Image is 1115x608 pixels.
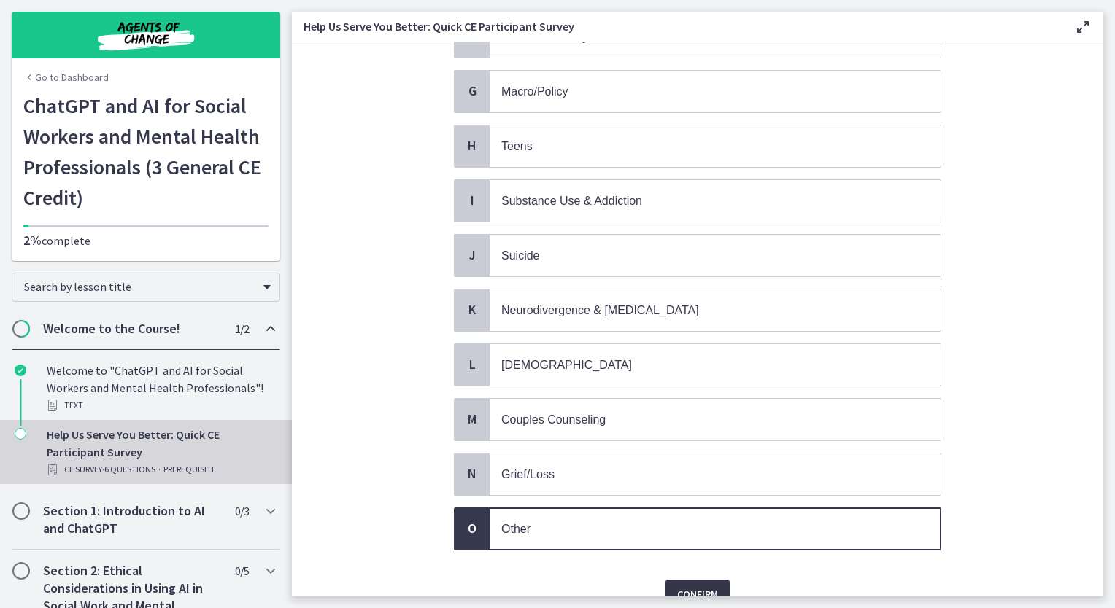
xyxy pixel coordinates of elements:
img: Agents of Change Social Work Test Prep [58,17,234,52]
span: Macro/Policy [501,85,568,98]
div: Search by lesson title [12,273,280,302]
a: Go to Dashboard [23,70,109,85]
span: Suicide [501,249,539,262]
span: Teens [501,140,533,152]
p: complete [23,232,269,249]
span: Grief/Loss [501,468,555,480]
span: O [463,520,481,537]
span: H [463,137,481,155]
span: Other [501,523,531,535]
span: 0 / 5 [235,562,249,580]
span: N [463,465,481,483]
span: 1 / 2 [235,320,249,338]
span: Neurodivergence & [MEDICAL_DATA] [501,304,699,316]
span: G [463,82,481,100]
span: PREREQUISITE [163,461,216,478]
span: [DEMOGRAPHIC_DATA] [501,359,632,371]
h2: Section 1: Introduction to AI and ChatGPT [43,502,221,537]
div: Welcome to "ChatGPT and AI for Social Workers and Mental Health Professionals"! [47,362,274,414]
span: M [463,410,481,428]
span: K [463,301,481,319]
div: Help Us Serve You Better: Quick CE Participant Survey [47,426,274,478]
h3: Help Us Serve You Better: Quick CE Participant Survey [304,17,1051,35]
span: Search by lesson title [24,279,256,294]
span: Confirm [677,585,718,603]
span: 2% [23,232,42,249]
span: Couples Counseling [501,413,606,426]
span: · [158,461,161,478]
h2: Welcome to the Course! [43,320,221,338]
span: Substance Use & Addiction [501,195,642,207]
span: 0 / 3 [235,502,249,520]
div: CE Survey [47,461,274,478]
div: Text [47,397,274,414]
h1: ChatGPT and AI for Social Workers and Mental Health Professionals (3 General CE Credit) [23,90,269,213]
span: I [463,192,481,209]
span: · 6 Questions [102,461,155,478]
span: L [463,356,481,373]
i: Completed [15,365,26,376]
span: J [463,246,481,264]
